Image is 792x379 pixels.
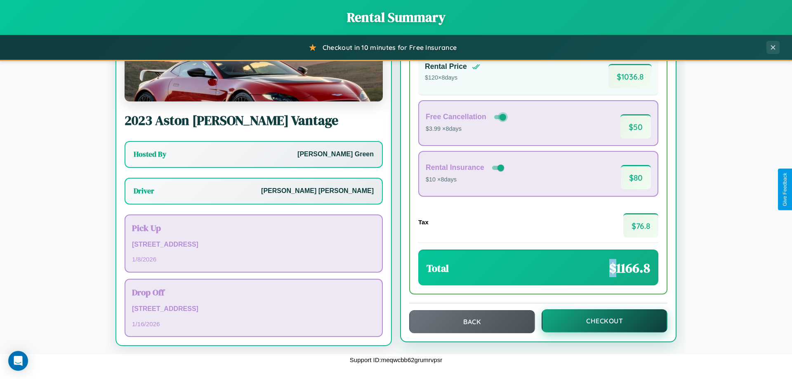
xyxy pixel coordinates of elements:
[609,259,650,277] span: $ 1166.8
[261,185,374,197] p: [PERSON_NAME] [PERSON_NAME]
[608,64,652,88] span: $ 1036.8
[132,286,375,298] h3: Drop Off
[132,222,375,234] h3: Pick Up
[125,111,383,129] h2: 2023 Aston [PERSON_NAME] Vantage
[782,173,788,206] div: Give Feedback
[623,213,658,238] span: $ 76.8
[426,174,506,185] p: $10 × 8 days
[409,310,535,333] button: Back
[8,351,28,371] div: Open Intercom Messenger
[620,114,651,139] span: $ 50
[425,62,467,71] h4: Rental Price
[132,239,375,251] p: [STREET_ADDRESS]
[323,43,457,52] span: Checkout in 10 minutes for Free Insurance
[542,309,667,332] button: Checkout
[427,261,449,275] h3: Total
[134,149,166,159] h3: Hosted By
[418,219,429,226] h4: Tax
[425,73,480,83] p: $ 120 × 8 days
[350,354,442,365] p: Support ID: meqwcbb62grumrvpsr
[132,254,375,265] p: 1 / 8 / 2026
[132,303,375,315] p: [STREET_ADDRESS]
[621,165,651,189] span: $ 80
[426,163,484,172] h4: Rental Insurance
[426,124,508,134] p: $3.99 × 8 days
[426,113,486,121] h4: Free Cancellation
[132,318,375,330] p: 1 / 16 / 2026
[134,186,154,196] h3: Driver
[8,8,784,26] h1: Rental Summary
[297,148,374,160] p: [PERSON_NAME] Green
